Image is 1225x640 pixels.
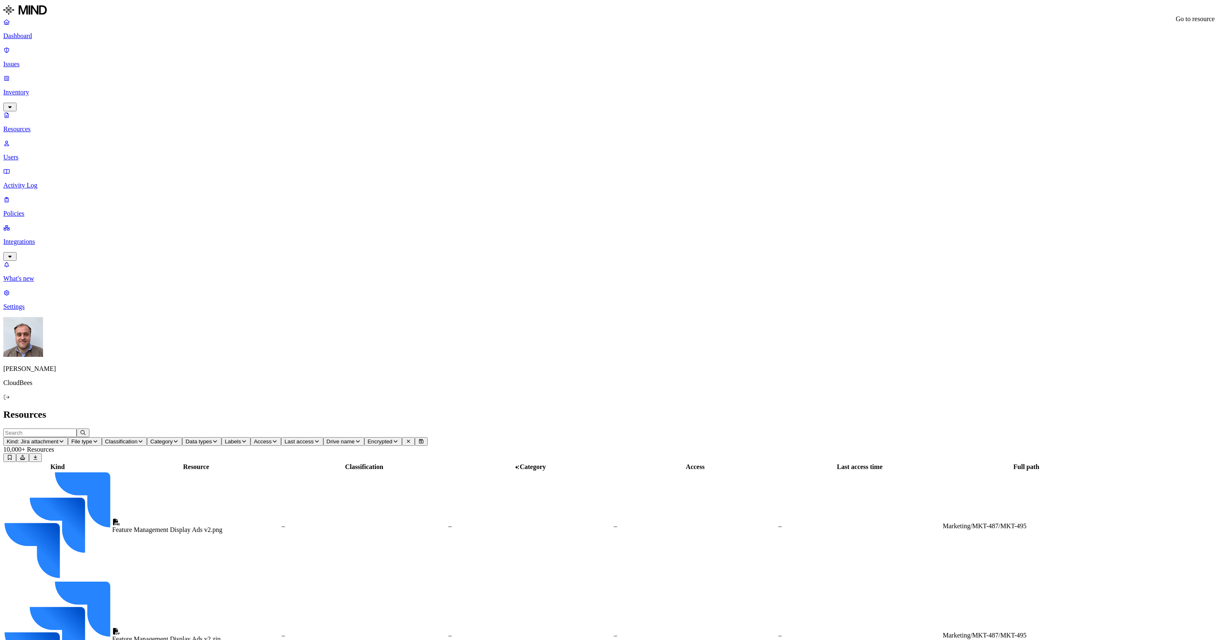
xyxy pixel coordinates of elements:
h2: Resources [3,409,1222,420]
span: Classification [105,438,138,445]
span: – [282,522,285,529]
p: CloudBees [3,379,1222,387]
span: – [448,632,452,639]
img: MIND [3,3,47,17]
p: What's new [3,275,1222,282]
span: 10,000+ Resources [3,446,54,453]
div: Kind [5,463,111,471]
span: – [778,522,782,529]
span: Kind: Jira attachment [7,438,58,445]
span: – [778,632,782,639]
span: Labels [225,438,241,445]
div: Go to resource [1176,15,1215,23]
p: Resources [3,125,1222,133]
div: Marketing/MKT-487/MKT-495 [943,632,1110,639]
p: Inventory [3,89,1222,96]
div: Marketing/MKT-487/MKT-495 [943,522,1110,530]
div: Resource [112,463,280,471]
p: Integrations [3,238,1222,245]
span: Data types [185,438,212,445]
img: jira.svg [5,472,111,578]
p: Activity Log [3,182,1222,189]
input: Search [3,428,77,437]
p: Dashboard [3,32,1222,40]
p: Issues [3,60,1222,68]
span: Category [150,438,173,445]
div: Full path [943,463,1110,471]
span: – [282,632,285,639]
span: Access [254,438,272,445]
p: Settings [3,303,1222,310]
span: Encrypted [368,438,392,445]
div: Classification [282,463,447,471]
span: Drive name [327,438,355,445]
span: Category [520,463,546,470]
span: – [614,522,617,529]
div: Last access time [778,463,941,471]
p: Policies [3,210,1222,217]
div: Feature Management Display Ads v2.png [112,526,280,534]
img: Filip Vlasic [3,317,43,357]
span: – [448,522,452,529]
div: Access [614,463,777,471]
span: Last access [284,438,313,445]
span: – [614,632,617,639]
p: Users [3,154,1222,161]
span: File type [71,438,92,445]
